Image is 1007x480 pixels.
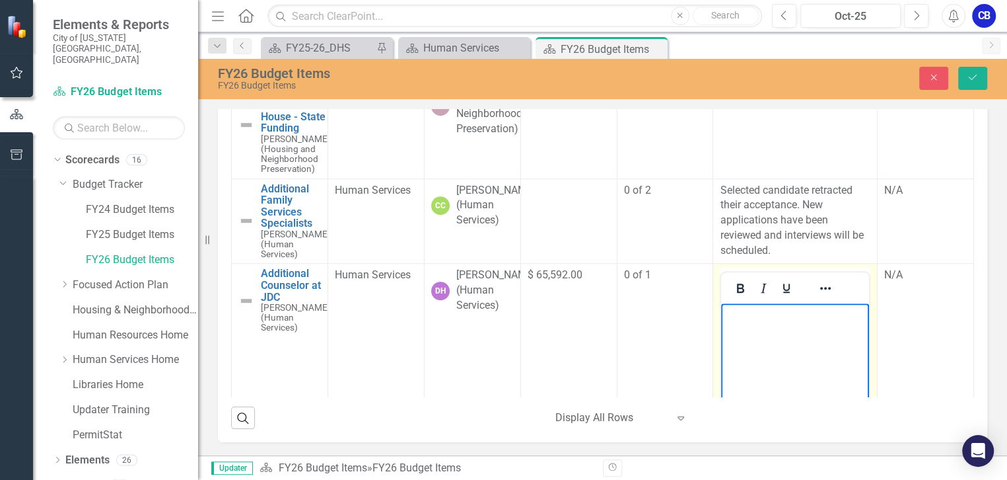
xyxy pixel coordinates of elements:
a: Housing & Neighborhood Preservation Home [73,303,198,318]
a: PermitStat [73,428,198,443]
a: Elements [65,453,110,468]
div: DH [431,282,450,300]
button: Reveal or hide additional toolbar items [814,279,837,298]
a: Human Resources Home [73,328,198,343]
div: Oct-25 [805,9,897,24]
small: City of [US_STATE][GEOGRAPHIC_DATA], [GEOGRAPHIC_DATA] [53,32,185,65]
small: [PERSON_NAME] (Human Services) [261,303,330,333]
a: Additional Counselor at JDC [261,268,330,303]
div: FY25-26_DHS [286,40,373,56]
img: Not Defined [238,293,254,309]
p: Selected candidate retracted their acceptance. New applications have been reviewed and interviews... [720,183,870,259]
div: Human Services [423,40,527,56]
div: Open Intercom Messenger [962,435,994,467]
span: $ 65,592.00 [528,268,582,281]
small: [PERSON_NAME] (Human Services) [261,229,330,259]
button: CB [972,4,996,28]
a: Human Services Home [73,352,198,368]
a: Additional Family Services Specialists [261,183,330,229]
a: Human Services [401,40,527,56]
div: 26 [116,454,137,465]
div: [PERSON_NAME] (Human Services) [456,183,536,229]
div: N/A [884,268,967,283]
a: Libraries Home [73,378,198,393]
button: Underline [775,279,798,298]
span: Elements & Reports [53,17,185,32]
img: Not Defined [238,213,254,229]
a: FY26 Budget Items [278,461,366,474]
a: FY26 Budget Items [86,253,198,268]
div: CC [431,196,450,215]
a: Updater Training [73,403,198,418]
span: 0 of 2 [624,184,651,196]
span: Human Services [335,268,411,281]
div: 16 [126,154,147,165]
span: 0 of 1 [624,268,651,281]
a: FY25-26_DHS [264,40,373,56]
button: Search [693,7,759,25]
span: Updater [211,461,253,475]
input: Search Below... [53,116,185,140]
div: FY26 Budget Items [218,81,644,91]
button: Oct-25 [800,4,901,28]
div: FY26 Budget Items [218,66,644,81]
button: Bold [729,279,751,298]
a: FY25 Budget Items [86,227,198,243]
span: Search [711,10,740,20]
div: FY26 Budget Items [372,461,460,474]
div: FY26 Budget Items [561,41,664,58]
div: N/A [884,183,967,198]
a: FY24 Budget Items [86,202,198,218]
input: Search ClearPoint... [267,5,761,28]
div: » [260,461,592,476]
span: Human Services [335,184,411,196]
small: [PERSON_NAME] (Housing and Neighborhood Preservation) [261,134,330,174]
img: ClearPoint Strategy [7,15,30,38]
div: [PERSON_NAME] (Human Services) [456,268,536,313]
img: Not Defined [238,117,254,133]
a: Budget Tracker [73,177,198,192]
a: FY26 Budget Items [53,85,185,100]
a: Focused Action Plan [73,278,198,293]
button: Italic [752,279,775,298]
a: Scorecards [65,153,120,168]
